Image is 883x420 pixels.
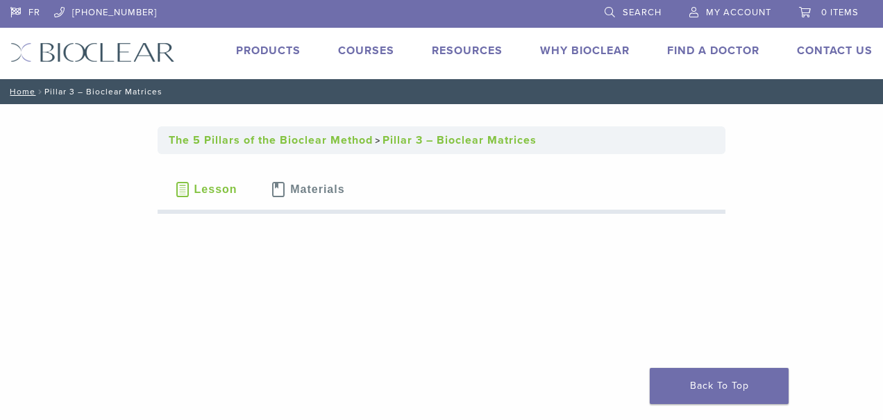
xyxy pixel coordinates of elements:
a: Why Bioclear [540,44,630,58]
span: My Account [706,7,771,18]
a: Courses [338,44,394,58]
a: Pillar 3 – Bioclear Matrices [382,133,537,147]
a: Find A Doctor [667,44,759,58]
a: Home [6,87,35,96]
a: Resources [432,44,503,58]
a: Contact Us [797,44,873,58]
span: Lesson [194,184,237,195]
span: 0 items [821,7,859,18]
span: Materials [290,184,344,195]
a: Products [236,44,301,58]
span: Search [623,7,662,18]
a: The 5 Pillars of the Bioclear Method [169,133,373,147]
a: Back To Top [650,368,789,404]
img: Bioclear [10,42,175,62]
span: / [35,88,44,95]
